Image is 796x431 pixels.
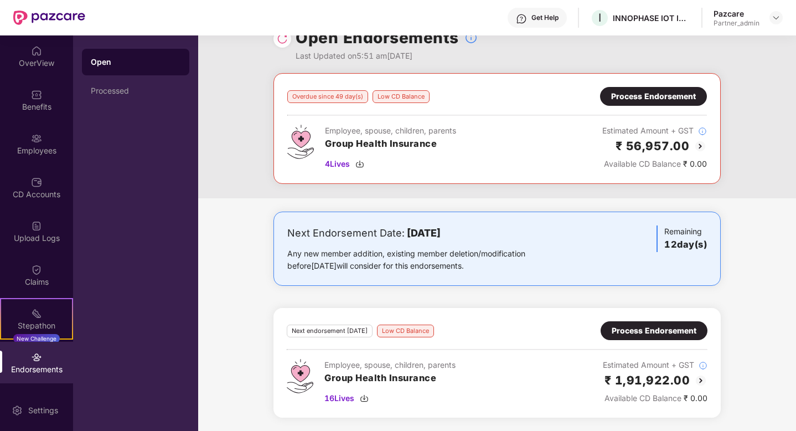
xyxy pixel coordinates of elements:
[603,359,707,371] div: Estimated Amount + GST
[324,359,456,371] div: Employee, spouse, children, parents
[13,11,85,25] img: New Pazcare Logo
[31,89,42,100] img: svg+xml;base64,PHN2ZyBpZD0iQmVuZWZpdHMiIHhtbG5zPSJodHRwOi8vd3d3LnczLm9yZy8yMDAwL3N2ZyIgd2lkdGg9Ij...
[516,13,527,24] img: svg+xml;base64,PHN2ZyBpZD0iSGVscC0zMngzMiIgeG1sbnM9Imh0dHA6Ly93d3cudzMub3JnLzIwMDAvc3ZnIiB3aWR0aD...
[31,133,42,144] img: svg+xml;base64,PHN2ZyBpZD0iRW1wbG95ZWVzIiB4bWxucz0iaHR0cDovL3d3dy53My5vcmcvMjAwMC9zdmciIHdpZHRoPS...
[603,392,707,404] div: ₹ 0.00
[1,320,72,331] div: Stepathon
[772,13,781,22] img: svg+xml;base64,PHN2ZyBpZD0iRHJvcGRvd24tMzJ4MzIiIHhtbG5zPSJodHRwOi8vd3d3LnczLm9yZy8yMDAwL3N2ZyIgd2...
[287,359,313,393] img: svg+xml;base64,PHN2ZyB4bWxucz0iaHR0cDovL3d3dy53My5vcmcvMjAwMC9zdmciIHdpZHRoPSI0Ny43MTQiIGhlaWdodD...
[604,371,690,389] h2: ₹ 1,91,922.00
[602,125,707,137] div: Estimated Amount + GST
[287,90,368,103] div: Overdue since 49 day(s)
[598,11,601,24] span: I
[296,25,459,50] h1: Open Endorsements
[296,50,478,62] div: Last Updated on 5:51 am[DATE]
[31,352,42,363] img: svg+xml;base64,PHN2ZyBpZD0iRW5kb3JzZW1lbnRzIiB4bWxucz0iaHR0cDovL3d3dy53My5vcmcvMjAwMC9zdmciIHdpZH...
[325,125,456,137] div: Employee, spouse, children, parents
[31,177,42,188] img: svg+xml;base64,PHN2ZyBpZD0iQ0RfQWNjb3VudHMiIGRhdGEtbmFtZT0iQ0QgQWNjb3VudHMiIHhtbG5zPSJodHRwOi8vd3...
[694,140,707,153] img: svg+xml;base64,PHN2ZyBpZD0iQmFjay0yMHgyMCIgeG1sbnM9Imh0dHA6Ly93d3cudzMub3JnLzIwMDAvc3ZnIiB3aWR0aD...
[324,371,456,386] h3: Group Health Insurance
[31,308,42,319] img: svg+xml;base64,PHN2ZyB4bWxucz0iaHR0cDovL3d3dy53My5vcmcvMjAwMC9zdmciIHdpZHRoPSIyMSIgaGVpZ2h0PSIyMC...
[613,13,690,23] div: INNOPHASE IOT INDIA PRIVATE LIMITED
[360,394,369,403] img: svg+xml;base64,PHN2ZyBpZD0iRG93bmxvYWQtMzJ4MzIiIHhtbG5zPSJodHRwOi8vd3d3LnczLm9yZy8yMDAwL3N2ZyIgd2...
[31,45,42,57] img: svg+xml;base64,PHN2ZyBpZD0iSG9tZSIgeG1sbnM9Imh0dHA6Ly93d3cudzMub3JnLzIwMDAvc3ZnIiB3aWR0aD0iMjAiIG...
[604,393,681,403] span: Available CD Balance
[714,19,759,28] div: Partner_admin
[12,405,23,416] img: svg+xml;base64,PHN2ZyBpZD0iU2V0dGluZy0yMHgyMCIgeG1sbnM9Imh0dHA6Ly93d3cudzMub3JnLzIwMDAvc3ZnIiB3aW...
[277,33,288,44] img: svg+xml;base64,PHN2ZyBpZD0iUmVsb2FkLTMyeDMyIiB4bWxucz0iaHR0cDovL3d3dy53My5vcmcvMjAwMC9zdmciIHdpZH...
[407,227,441,239] b: [DATE]
[699,361,707,370] img: svg+xml;base64,PHN2ZyBpZD0iSW5mb18tXzMyeDMyIiBkYXRhLW5hbWU9IkluZm8gLSAzMngzMiIgeG1sbnM9Imh0dHA6Ly...
[287,125,314,159] img: svg+xml;base64,PHN2ZyB4bWxucz0iaHR0cDovL3d3dy53My5vcmcvMjAwMC9zdmciIHdpZHRoPSI0Ny43MTQiIGhlaWdodD...
[714,8,759,19] div: Pazcare
[604,159,681,168] span: Available CD Balance
[325,137,456,151] h3: Group Health Insurance
[694,374,707,387] img: svg+xml;base64,PHN2ZyBpZD0iQmFjay0yMHgyMCIgeG1sbnM9Imh0dHA6Ly93d3cudzMub3JnLzIwMDAvc3ZnIiB3aWR0aD...
[25,405,61,416] div: Settings
[13,334,60,343] div: New Challenge
[373,90,430,103] div: Low CD Balance
[31,220,42,232] img: svg+xml;base64,PHN2ZyBpZD0iVXBsb2FkX0xvZ3MiIGRhdGEtbmFtZT0iVXBsb2FkIExvZ3MiIHhtbG5zPSJodHRwOi8vd3...
[616,137,690,155] h2: ₹ 56,957.00
[377,325,434,337] div: Low CD Balance
[31,264,42,275] img: svg+xml;base64,PHN2ZyBpZD0iQ2xhaW0iIHhtbG5zPSJodHRwOi8vd3d3LnczLm9yZy8yMDAwL3N2ZyIgd2lkdGg9IjIwIi...
[287,248,560,272] div: Any new member addition, existing member deletion/modification before [DATE] will consider for th...
[287,325,373,337] div: Next endorsement [DATE]
[602,158,707,170] div: ₹ 0.00
[325,158,350,170] span: 4 Lives
[531,13,559,22] div: Get Help
[664,238,707,252] h3: 12 day(s)
[324,392,354,404] span: 16 Lives
[612,325,696,337] div: Process Endorsement
[91,57,180,68] div: Open
[287,225,560,241] div: Next Endorsement Date:
[355,160,364,168] img: svg+xml;base64,PHN2ZyBpZD0iRG93bmxvYWQtMzJ4MzIiIHhtbG5zPSJodHRwOi8vd3d3LnczLm9yZy8yMDAwL3N2ZyIgd2...
[611,90,696,102] div: Process Endorsement
[657,225,707,252] div: Remaining
[91,86,180,95] div: Processed
[464,31,478,44] img: svg+xml;base64,PHN2ZyBpZD0iSW5mb18tXzMyeDMyIiBkYXRhLW5hbWU9IkluZm8gLSAzMngzMiIgeG1sbnM9Imh0dHA6Ly...
[698,127,707,136] img: svg+xml;base64,PHN2ZyBpZD0iSW5mb18tXzMyeDMyIiBkYXRhLW5hbWU9IkluZm8gLSAzMngzMiIgeG1sbnM9Imh0dHA6Ly...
